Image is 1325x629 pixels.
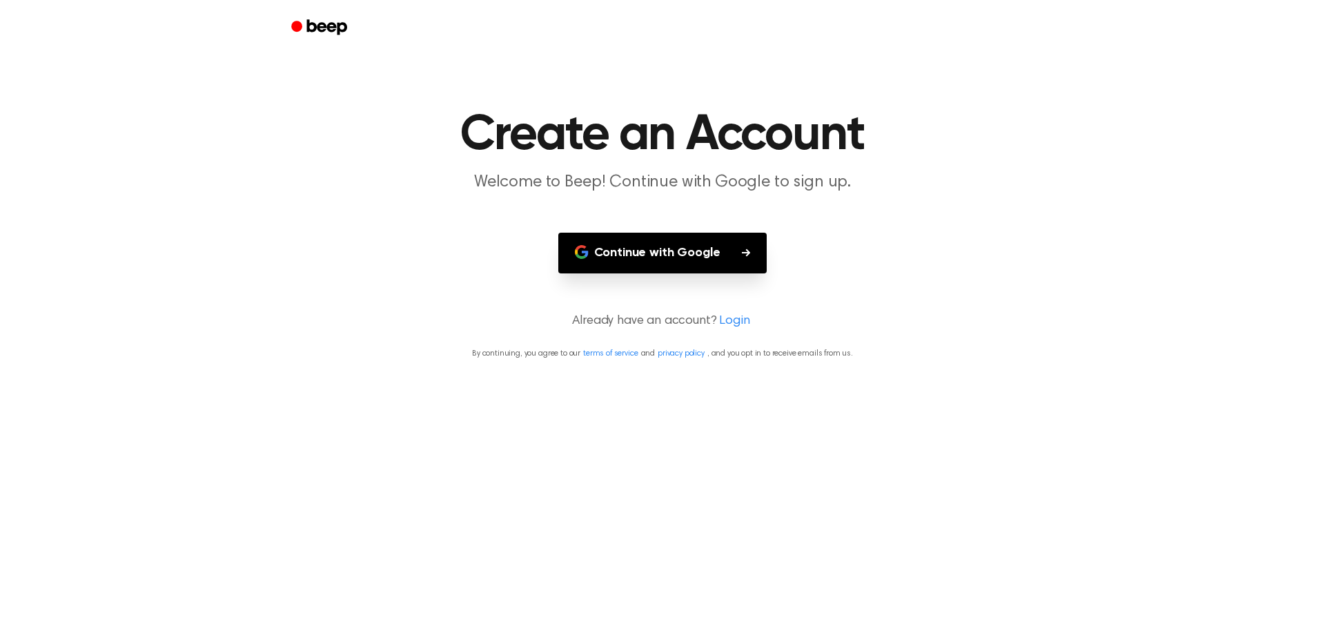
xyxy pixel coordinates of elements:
[583,349,638,358] a: terms of service
[558,233,767,273] button: Continue with Google
[17,347,1308,360] p: By continuing, you agree to our and , and you opt in to receive emails from us.
[397,171,927,194] p: Welcome to Beep! Continue with Google to sign up.
[309,110,1016,160] h1: Create an Account
[17,312,1308,331] p: Already have an account?
[282,14,360,41] a: Beep
[719,312,749,331] a: Login
[658,349,705,358] a: privacy policy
